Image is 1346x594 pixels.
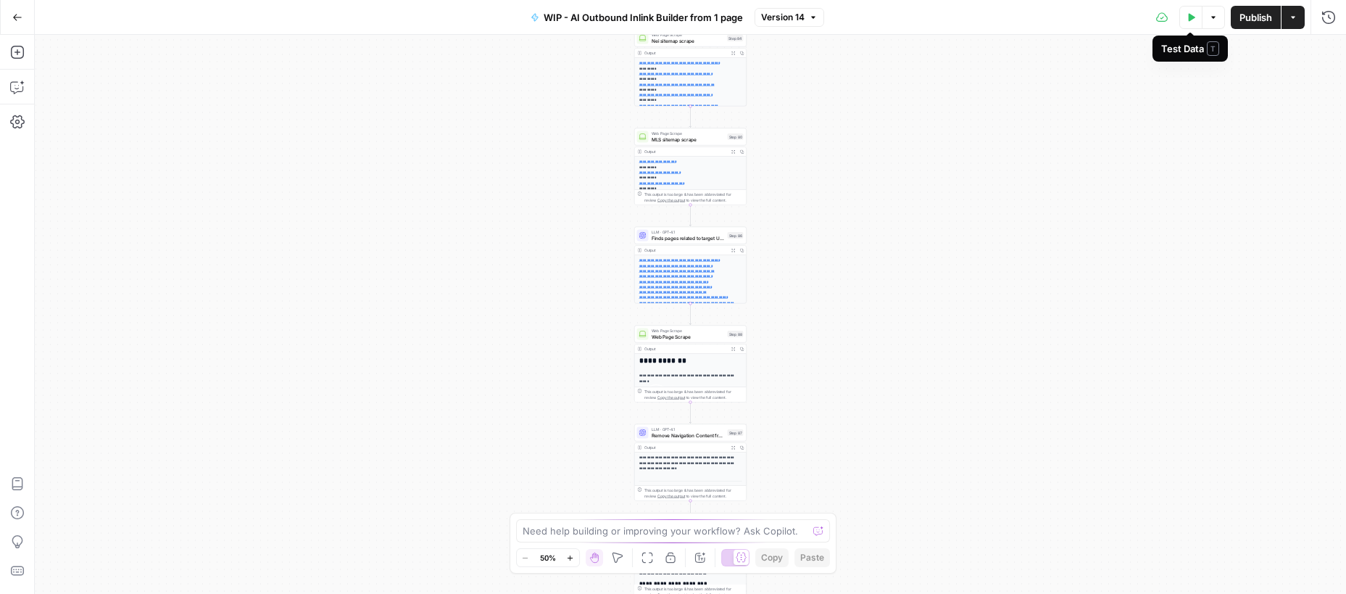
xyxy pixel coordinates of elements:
[522,6,752,29] button: WIP - AI Outbound Inlink Builder from 1 page
[652,333,725,340] span: Web Page Scrape
[728,133,744,140] div: Step 80
[644,445,727,450] div: Output
[689,205,691,226] g: Edge from step_80 to step_86
[689,304,691,325] g: Edge from step_86 to step_88
[1161,41,1219,56] div: Test Data
[644,346,727,352] div: Output
[689,501,691,522] g: Edge from step_87 to step_90
[727,35,744,41] div: Step 84
[644,389,744,400] div: This output is too large & has been abbreviated for review. to view the full content.
[652,234,725,242] span: Finds pages related to target URL
[652,131,725,136] span: Web Page Scrape
[1239,10,1272,25] span: Publish
[689,403,691,424] g: Edge from step_88 to step_87
[657,198,685,202] span: Copy the output
[652,432,725,439] span: Remove Navigation Content from Target URL
[1231,6,1281,29] button: Publish
[728,232,744,239] div: Step 86
[644,149,727,154] div: Output
[644,487,744,499] div: This output is too large & has been abbreviated for review. to view the full content.
[657,395,685,400] span: Copy the output
[540,552,556,564] span: 50%
[657,494,685,498] span: Copy the output
[794,548,830,567] button: Paste
[761,11,805,24] span: Version 14
[652,426,725,432] span: LLM · GPT-4.1
[652,328,725,334] span: Web Page Scrape
[652,229,725,235] span: LLM · GPT-4.1
[728,331,744,337] div: Step 88
[544,10,743,25] span: WIP - AI Outbound Inlink Builder from 1 page
[652,32,725,38] span: Web Page Scrape
[644,247,727,253] div: Output
[761,551,783,564] span: Copy
[644,50,727,56] div: Output
[728,429,744,436] div: Step 87
[689,107,691,128] g: Edge from step_84 to step_80
[652,37,725,44] span: Nei sitemap scrape
[644,191,744,203] div: This output is too large & has been abbreviated for review. to view the full content.
[800,551,824,564] span: Paste
[755,548,789,567] button: Copy
[755,8,824,27] button: Version 14
[652,136,725,143] span: MLS sitemap scrape
[1207,41,1219,56] span: T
